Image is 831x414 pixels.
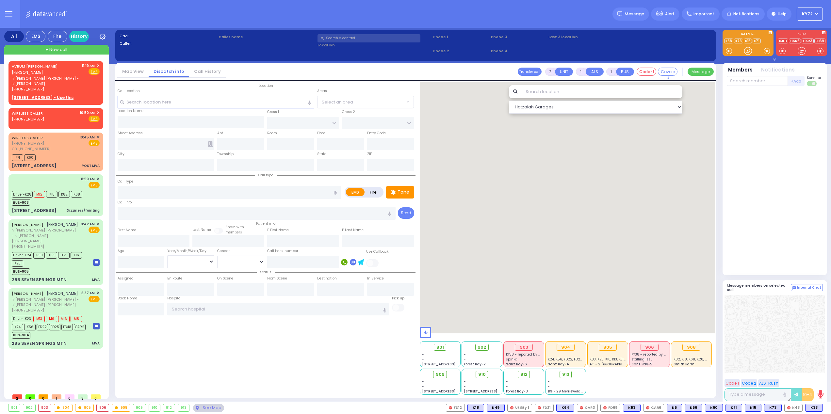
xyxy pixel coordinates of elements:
[741,379,757,387] button: Code 2
[12,76,79,87] span: ר' [PERSON_NAME] [PERSON_NAME] - ר' [PERSON_NAME]
[705,404,723,412] div: BLS
[267,228,289,233] label: P First Name
[120,33,217,39] label: Cad:
[487,404,505,412] div: K49
[79,135,95,140] span: 10:45 AM
[600,404,620,412] div: FD69
[71,252,82,259] span: K16
[548,34,630,40] label: Last 3 location
[510,406,513,409] img: red-radio-icon.svg
[26,31,45,42] div: EMS
[538,406,541,409] img: red-radio-icon.svg
[422,384,424,389] span: -
[616,68,634,76] button: BUS
[25,394,35,399] span: 0
[23,404,36,411] div: 902
[478,371,486,378] span: 910
[52,394,61,399] span: 1
[49,324,60,330] span: FD25
[764,404,782,412] div: BLS
[71,191,82,198] span: K68
[805,404,823,412] div: BLS
[47,291,78,296] span: [PERSON_NAME]
[342,109,355,115] label: Cross 2
[118,151,124,157] label: City
[317,276,337,281] label: Destination
[807,80,817,87] label: Turn off text
[91,70,98,74] u: EMS
[685,404,702,412] div: BLS
[48,31,67,42] div: Fire
[12,394,22,399] span: 2
[506,357,517,362] span: spinka
[89,140,100,146] span: EMS
[728,66,753,74] button: Members
[97,176,100,182] span: ✕
[467,404,484,412] div: K18
[802,39,814,43] a: CAR3
[12,64,58,69] a: AVRUM [PERSON_NAME]
[776,32,827,37] label: KJFD
[557,344,575,351] div: 904
[778,11,787,17] span: Help
[118,200,132,205] label: Call Info
[12,111,43,116] a: WIRELESS CALLER
[12,260,23,267] span: K23
[82,63,95,68] span: 11:19 AM
[556,404,574,412] div: BLS
[37,324,48,330] span: FD22
[97,135,100,140] span: ✕
[69,31,89,42] a: History
[603,406,607,409] img: red-radio-icon.svg
[658,68,677,76] button: Covered
[599,344,617,351] div: 905
[761,66,795,74] button: Notifications
[61,324,73,330] span: FD48
[590,362,638,367] span: AT - 2 [GEOGRAPHIC_DATA]
[217,151,234,157] label: Township
[422,389,455,394] span: [STREET_ADDRESS]
[724,39,733,43] a: K38
[727,283,791,292] h5: Message members on selected call
[12,291,43,296] a: [PERSON_NAME]
[24,324,36,330] span: K56
[34,191,45,198] span: M12
[436,344,444,351] span: 901
[580,406,583,409] img: red-radio-icon.svg
[398,189,409,196] p: Tone
[646,406,649,409] img: red-radio-icon.svg
[507,404,532,412] div: Utility 1
[54,404,73,411] div: 904
[548,389,584,394] span: BG - 29 Merriewold S.
[255,83,276,88] span: Location
[12,332,30,339] span: BUS-904
[665,11,675,17] span: Alert
[548,384,550,389] span: -
[97,110,100,116] span: ✕
[625,11,644,17] span: Message
[623,404,641,412] div: K53
[89,227,100,233] span: EMS
[734,39,743,43] a: K73
[93,323,100,329] img: message-box.svg
[12,244,44,249] span: [PHONE_NUMBER]
[745,404,761,412] div: BLS
[112,404,130,411] div: 908
[367,151,372,157] label: ZIP
[745,404,761,412] div: K15
[705,404,723,412] div: K60
[422,352,424,357] span: -
[97,290,100,296] span: ✕
[753,39,761,43] a: K71
[318,34,420,42] input: Search a contact
[422,357,424,362] span: -
[12,117,44,122] span: [PHONE_NUMBER]
[189,68,226,74] a: Call History
[685,404,702,412] div: K56
[4,31,24,42] div: All
[464,379,466,384] span: -
[118,96,314,108] input: Search location here
[97,221,100,227] span: ✕
[118,179,133,184] label: Call Type
[631,362,652,367] span: Sanz Bay-5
